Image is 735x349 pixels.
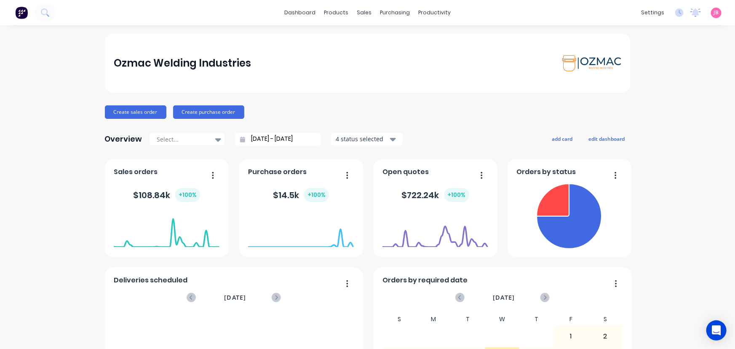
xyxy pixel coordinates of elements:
div: W [485,313,520,325]
div: T [451,313,485,325]
span: [DATE] [224,293,246,302]
span: Purchase orders [248,167,307,177]
span: Open quotes [382,167,429,177]
div: M [417,313,451,325]
div: + 100 % [444,188,469,202]
div: + 100 % [304,188,329,202]
span: [DATE] [493,293,515,302]
div: + 100 % [175,188,200,202]
div: T [519,313,554,325]
a: dashboard [280,6,320,19]
button: Create sales order [105,105,166,119]
div: $ 108.84k [133,188,200,202]
div: 1 [554,326,588,347]
button: Create purchase order [173,105,244,119]
div: purchasing [376,6,414,19]
span: Sales orders [114,167,158,177]
div: S [588,313,623,325]
img: Ozmac Welding Industries [562,55,621,71]
button: 4 status selected [331,133,403,145]
button: add card [547,133,578,144]
div: Ozmac Welding Industries [114,55,251,72]
div: Open Intercom Messenger [706,320,727,341]
span: Orders by status [516,167,576,177]
div: $ 722.24k [402,188,469,202]
div: 2 [588,326,622,347]
button: edit dashboard [583,133,631,144]
div: F [554,313,588,325]
div: products [320,6,353,19]
span: JB [714,9,719,16]
div: productivity [414,6,455,19]
div: $ 14.5k [273,188,329,202]
div: S [382,313,417,325]
img: Factory [15,6,28,19]
span: Deliveries scheduled [114,275,187,285]
div: sales [353,6,376,19]
div: settings [637,6,668,19]
div: 4 status selected [336,134,389,143]
div: Overview [105,131,142,148]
